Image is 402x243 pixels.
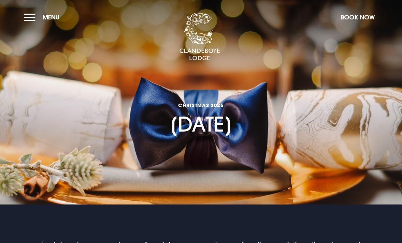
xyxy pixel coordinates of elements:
[337,10,378,25] button: Book Now
[43,13,60,21] span: Menu
[179,13,220,61] img: Clandeboye Lodge
[24,10,63,25] button: Menu
[170,72,232,136] h1: [DATE]
[170,102,232,108] span: CHRISTMAS 2025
